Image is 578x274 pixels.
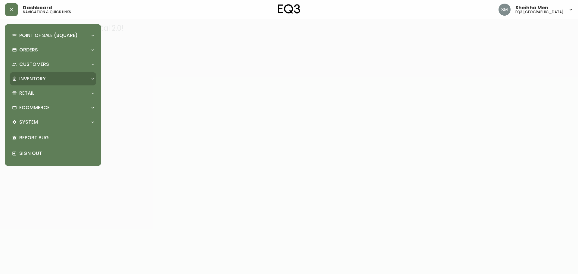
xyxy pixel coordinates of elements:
[19,61,49,68] p: Customers
[19,32,78,39] p: Point of Sale (Square)
[10,115,96,129] div: System
[19,90,34,97] p: Retail
[23,10,71,14] h5: navigation & quick links
[499,4,511,16] img: cfa6f7b0e1fd34ea0d7b164297c1067f
[10,130,96,146] div: Report Bug
[10,29,96,42] div: Point of Sale (Square)
[10,43,96,57] div: Orders
[19,150,94,157] p: Sign Out
[19,75,46,82] p: Inventory
[278,4,300,14] img: logo
[10,72,96,85] div: Inventory
[10,87,96,100] div: Retail
[19,134,94,141] p: Report Bug
[10,58,96,71] div: Customers
[10,146,96,161] div: Sign Out
[10,101,96,114] div: Ecommerce
[515,5,548,10] span: Sheihha Men
[23,5,52,10] span: Dashboard
[515,10,564,14] h5: eq3 [GEOGRAPHIC_DATA]
[19,104,50,111] p: Ecommerce
[19,47,38,53] p: Orders
[19,119,38,125] p: System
